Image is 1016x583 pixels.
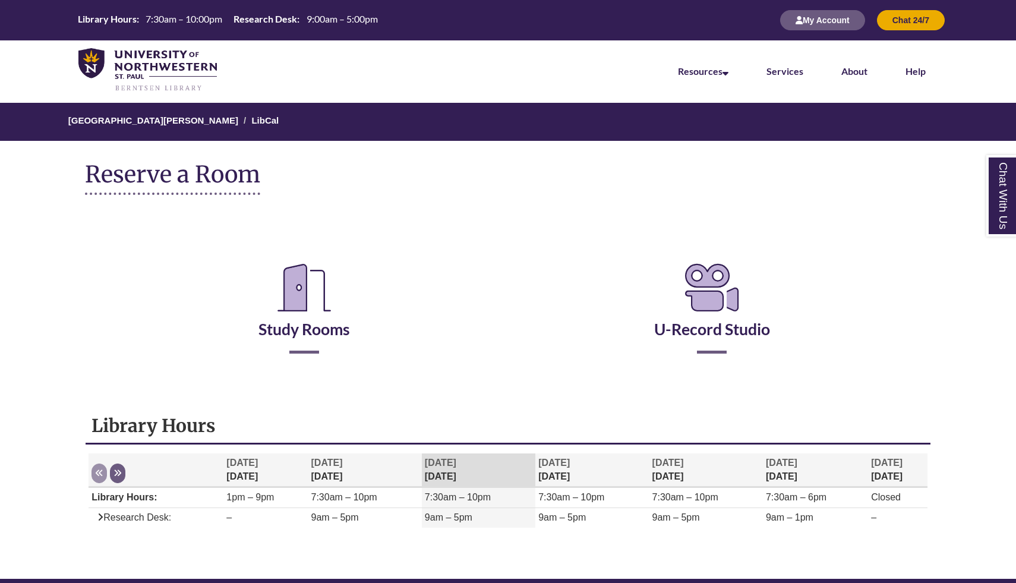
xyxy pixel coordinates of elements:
[226,458,258,468] span: [DATE]
[229,12,301,26] th: Research Desk:
[91,512,171,522] span: Research Desk:
[425,492,491,502] span: 7:30am – 10pm
[226,512,232,522] span: –
[226,492,274,502] span: 1pm – 9pm
[538,492,604,502] span: 7:30am – 10pm
[766,458,797,468] span: [DATE]
[89,488,223,508] td: Library Hours:
[652,492,718,502] span: 7:30am – 10pm
[780,15,865,25] a: My Account
[538,458,570,468] span: [DATE]
[311,492,377,502] span: 7:30am – 10pm
[85,103,931,141] nav: Breadcrumb
[73,12,382,27] table: Hours Today
[871,492,901,502] span: Closed
[91,464,107,483] button: Previous week
[871,458,903,468] span: [DATE]
[311,458,343,468] span: [DATE]
[311,512,359,522] span: 9am – 5pm
[91,414,925,437] h1: Library Hours
[308,453,422,487] th: [DATE]
[654,290,770,339] a: U-Record Studio
[425,512,472,522] span: 9am – 5pm
[652,512,700,522] span: 9am – 5pm
[258,290,350,339] a: Study Rooms
[766,512,813,522] span: 9am – 1pm
[766,65,803,77] a: Services
[73,12,141,26] th: Library Hours:
[877,10,945,30] button: Chat 24/7
[425,458,456,468] span: [DATE]
[422,453,535,487] th: [DATE]
[905,65,926,77] a: Help
[678,65,728,77] a: Resources
[780,10,865,30] button: My Account
[251,115,279,125] a: LibCal
[307,13,378,24] span: 9:00am – 5:00pm
[68,115,238,125] a: [GEOGRAPHIC_DATA][PERSON_NAME]
[538,512,586,522] span: 9am – 5pm
[85,561,931,567] div: Libchat
[652,458,684,468] span: [DATE]
[841,65,867,77] a: About
[649,453,763,487] th: [DATE]
[223,453,308,487] th: [DATE]
[871,512,876,522] span: –
[86,408,930,549] div: Library Hours
[146,13,222,24] span: 7:30am – 10:00pm
[78,48,217,92] img: UNWSP Library Logo
[85,225,931,389] div: Reserve a Room
[535,453,649,487] th: [DATE]
[766,492,826,502] span: 7:30am – 6pm
[868,453,927,487] th: [DATE]
[877,15,945,25] a: Chat 24/7
[763,453,868,487] th: [DATE]
[110,464,125,483] button: Next week
[73,12,382,28] a: Hours Today
[85,162,260,195] h1: Reserve a Room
